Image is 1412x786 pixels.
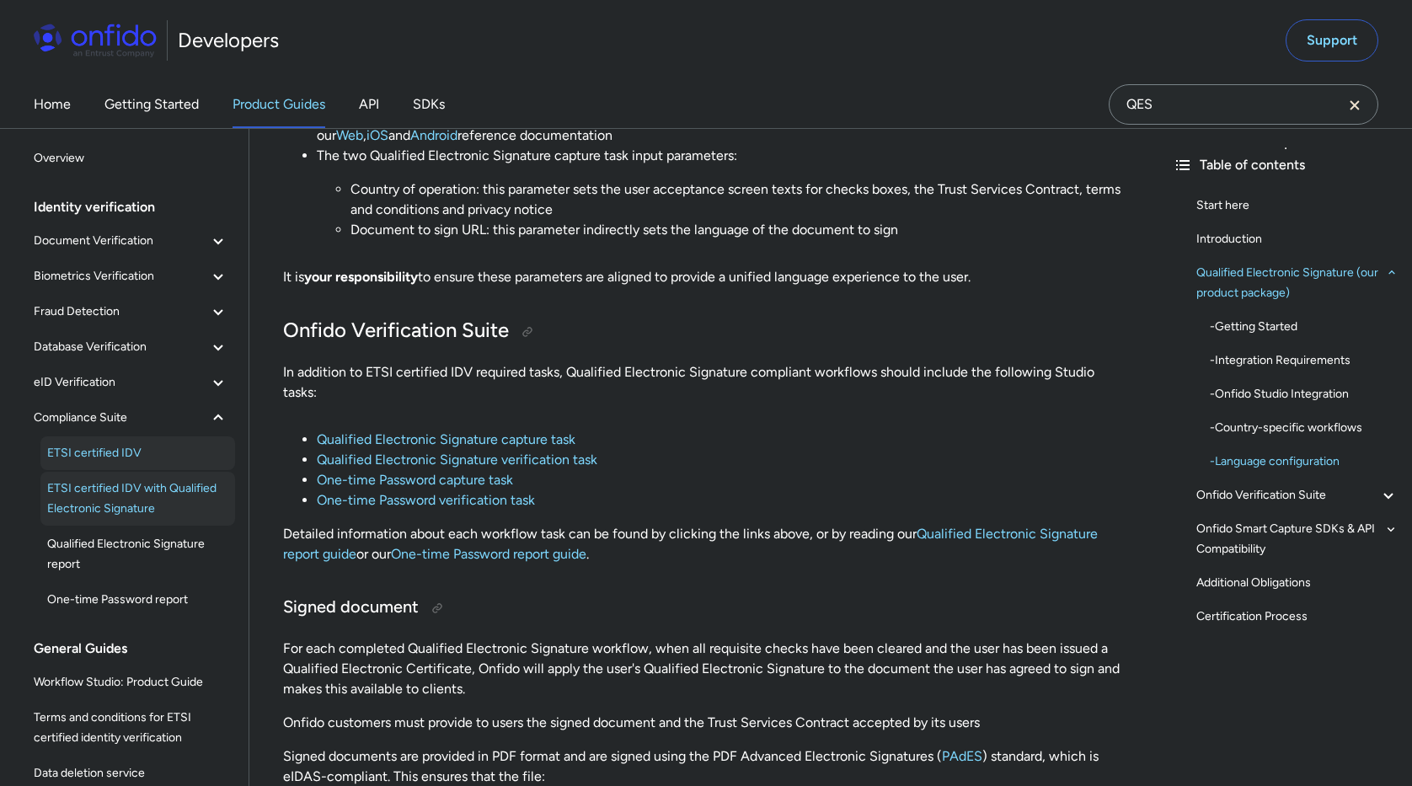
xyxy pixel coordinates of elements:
li: Document to sign URL: this parameter indirectly sets the language of the document to sign [350,220,1126,240]
a: Qualified Electronic Signature (our product package) [1196,263,1399,303]
a: Support [1286,19,1378,61]
span: ETSI certified IDV with Qualified Electronic Signature [47,479,228,519]
a: Onfido Smart Capture SDKs & API Compatibility [1196,519,1399,559]
a: PAdES [942,748,982,764]
span: Terms and conditions for ETSI certified identity verification [34,708,228,748]
h2: Onfido Verification Suite [283,317,1126,345]
a: Qualified Electronic Signature verification task [317,452,597,468]
a: Onfido Verification Suite [1196,485,1399,505]
p: Detailed information about each workflow task can be found by clicking the links above, or by rea... [283,524,1126,564]
span: Qualified Electronic Signature report [47,534,228,575]
a: Additional Obligations [1196,573,1399,593]
a: -Integration Requirements [1210,350,1399,371]
a: API [359,81,379,128]
span: Data deletion service [34,763,228,783]
a: Certification Process [1196,607,1399,627]
div: - Getting Started [1210,317,1399,337]
div: - Country-specific workflows [1210,418,1399,438]
a: -Getting Started [1210,317,1399,337]
li: Country of operation: this parameter sets the user acceptance screen texts for checks boxes, the ... [350,179,1126,220]
div: Table of contents [1173,155,1399,175]
button: Biometrics Verification [27,259,235,293]
span: Compliance Suite [34,408,208,428]
div: General Guides [34,632,242,666]
a: -Language configuration [1210,452,1399,472]
img: Onfido Logo [34,24,157,57]
h1: Developers [178,27,279,54]
div: - Language configuration [1210,452,1399,472]
a: One-time Password capture task [317,472,513,488]
h3: Signed document [283,595,1126,622]
a: Product Guides [233,81,325,128]
span: Database Verification [34,337,208,357]
a: ETSI certified IDV [40,436,235,470]
div: - Integration Requirements [1210,350,1399,371]
a: Workflow Studio: Product Guide [27,666,235,699]
span: Biometrics Verification [34,266,208,286]
a: -Onfido Studio Integration [1210,384,1399,404]
p: It is to ensure these parameters are aligned to provide a unified language experience to the user. [283,267,1126,287]
a: Qualified Electronic Signature report [40,527,235,581]
strong: your responsibility [304,269,418,285]
a: One-time Password verification task [317,492,535,508]
a: Home [34,81,71,128]
a: SDKs [413,81,445,128]
span: ETSI certified IDV [47,443,228,463]
a: Qualified Electronic Signature capture task [317,431,575,447]
span: Document Verification [34,231,208,251]
svg: Clear search field button [1345,95,1365,115]
button: Fraud Detection [27,295,235,329]
a: iOS [366,127,388,143]
span: One-time Password report [47,590,228,610]
a: Introduction [1196,229,1399,249]
button: Document Verification [27,224,235,258]
a: Getting Started [104,81,199,128]
span: Fraud Detection [34,302,208,322]
input: Onfido search input field [1109,84,1378,125]
p: In addition to ETSI certified IDV required tasks, Qualified Electronic Signature compliant workfl... [283,362,1126,403]
span: Workflow Studio: Product Guide [34,672,228,692]
button: Compliance Suite [27,401,235,435]
span: Overview [34,148,228,168]
a: One-time Password report guide [391,546,586,562]
a: -Country-specific workflows [1210,418,1399,438]
a: Overview [27,142,235,175]
div: - Onfido Studio Integration [1210,384,1399,404]
a: Terms and conditions for ETSI certified identity verification [27,701,235,755]
button: Database Verification [27,330,235,364]
li: The two Qualified Electronic Signature capture task input parameters: [317,146,1126,240]
a: Start here [1196,195,1399,216]
span: eID Verification [34,372,208,393]
button: eID Verification [27,366,235,399]
a: Android [410,127,457,143]
p: Onfido customers must provide to users the signed document and the Trust Services Contract accept... [283,713,1126,733]
div: Identity verification [34,190,242,224]
a: ETSI certified IDV with Qualified Electronic Signature [40,472,235,526]
a: One-time Password report [40,583,235,617]
a: Web [336,127,363,143]
p: For each completed Qualified Electronic Signature workflow, when all requisite checks have been c... [283,639,1126,699]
